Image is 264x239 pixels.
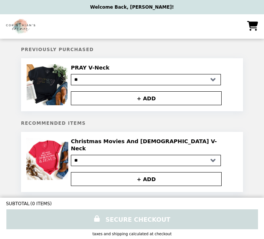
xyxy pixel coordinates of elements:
[6,19,35,34] img: Brand Logo
[71,91,222,105] button: + ADD
[21,47,243,52] h5: Previously Purchased
[71,138,232,152] h2: Christmas Movies And [DEMOGRAPHIC_DATA] V-Neck
[71,64,112,71] h2: PRAY V-Neck
[6,201,30,206] span: SUBTOTAL
[71,172,222,186] button: + ADD
[30,201,52,206] span: ( 0 ITEMS )
[21,121,243,126] h5: Recommended Items
[26,138,70,180] img: Christmas Movies And Jesus V-Neck
[71,155,221,166] select: Select a product variant
[90,5,174,10] p: Welcome Back, [PERSON_NAME]!
[6,232,258,236] div: Taxes and Shipping calculated at checkout
[71,74,221,85] select: Select a product variant
[27,64,69,105] img: PRAY V-Neck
